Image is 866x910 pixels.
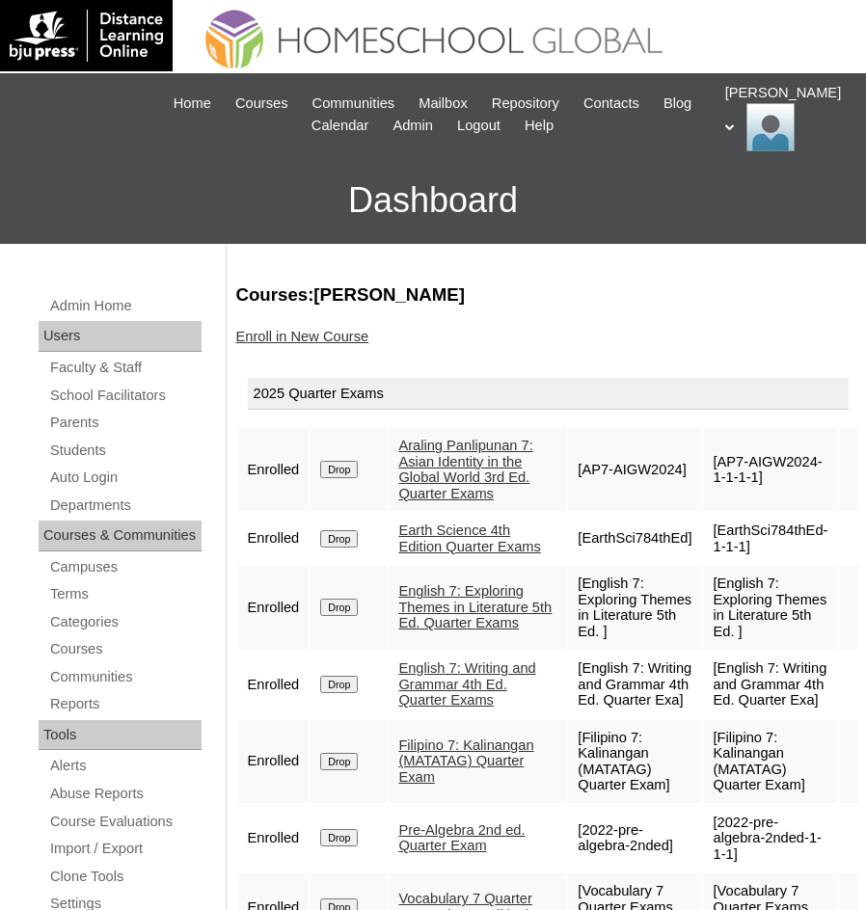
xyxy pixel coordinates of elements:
[238,720,310,803] td: Enrolled
[515,115,563,137] a: Help
[48,637,202,661] a: Courses
[303,93,405,115] a: Communities
[39,720,202,751] div: Tools
[663,93,691,115] span: Blog
[48,466,202,490] a: Auto Login
[525,115,554,137] span: Help
[48,294,202,318] a: Admin Home
[10,157,856,244] h3: Dashboard
[48,582,202,606] a: Terms
[392,115,433,137] span: Admin
[48,411,202,435] a: Parents
[725,83,847,151] div: [PERSON_NAME]
[164,93,221,115] a: Home
[248,378,850,411] div: 2025 Quarter Exams
[48,837,202,861] a: Import / Export
[48,665,202,689] a: Communities
[48,555,202,579] a: Campuses
[235,93,288,115] span: Courses
[568,720,701,803] td: [Filipino 7: Kalinangan (MATATAG) Quarter Exam]
[568,805,701,872] td: [2022-pre-algebra-2nded]
[10,10,163,62] img: logo-white.png
[48,439,202,463] a: Students
[48,610,202,634] a: Categories
[457,115,501,137] span: Logout
[39,321,202,352] div: Users
[703,720,837,803] td: [Filipino 7: Kalinangan (MATATAG) Quarter Exam]
[654,93,701,115] a: Blog
[320,753,358,770] input: Drop
[39,521,202,551] div: Courses & Communities
[419,93,468,115] span: Mailbox
[447,115,510,137] a: Logout
[48,754,202,778] a: Alerts
[236,329,369,344] a: Enroll in New Course
[48,810,202,834] a: Course Evaluations
[703,651,837,718] td: [English 7: Writing and Grammar 4th Ed. Quarter Exa]
[48,356,202,380] a: Faculty & Staff
[703,513,837,564] td: [EarthSci784thEd-1-1-1]
[226,93,298,115] a: Courses
[568,428,701,511] td: [AP7-AIGW2024]
[312,93,395,115] span: Communities
[238,513,310,564] td: Enrolled
[311,115,368,137] span: Calendar
[482,93,569,115] a: Repository
[320,599,358,616] input: Drop
[398,583,552,630] a: English 7: Exploring Themes in Literature 5th Ed. Quarter Exams
[48,494,202,518] a: Departments
[574,93,649,115] a: Contacts
[703,428,837,511] td: [AP7-AIGW2024-1-1-1-1]
[583,93,639,115] span: Contacts
[48,692,202,716] a: Reports
[746,103,795,151] img: Ariane Ebuen
[568,513,701,564] td: [EarthSci784thEd]
[383,115,443,137] a: Admin
[238,428,310,511] td: Enrolled
[568,566,701,649] td: [English 7: Exploring Themes in Literature 5th Ed. ]
[398,660,535,708] a: English 7: Writing and Grammar 4th Ed. Quarter Exams
[320,676,358,693] input: Drop
[48,865,202,889] a: Clone Tools
[302,115,378,137] a: Calendar
[48,782,202,806] a: Abuse Reports
[398,438,532,501] a: Araling Panlipunan 7: Asian Identity in the Global World 3rd Ed. Quarter Exams
[320,530,358,548] input: Drop
[398,522,540,554] a: Earth Science 4th Edition Quarter Exams
[238,566,310,649] td: Enrolled
[174,93,211,115] span: Home
[703,805,837,872] td: [2022-pre-algebra-2nded-1-1-1]
[492,93,559,115] span: Repository
[703,566,837,649] td: [English 7: Exploring Themes in Literature 5th Ed. ]
[398,737,533,785] a: Filipino 7: Kalinangan (MATATAG) Quarter Exam
[236,282,848,308] h3: Courses:[PERSON_NAME]
[320,829,358,846] input: Drop
[398,822,525,854] a: Pre-Algebra 2nd ed. Quarter Exam
[238,805,310,872] td: Enrolled
[238,651,310,718] td: Enrolled
[568,651,701,718] td: [English 7: Writing and Grammar 4th Ed. Quarter Exa]
[409,93,477,115] a: Mailbox
[48,384,202,408] a: School Facilitators
[320,461,358,478] input: Drop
